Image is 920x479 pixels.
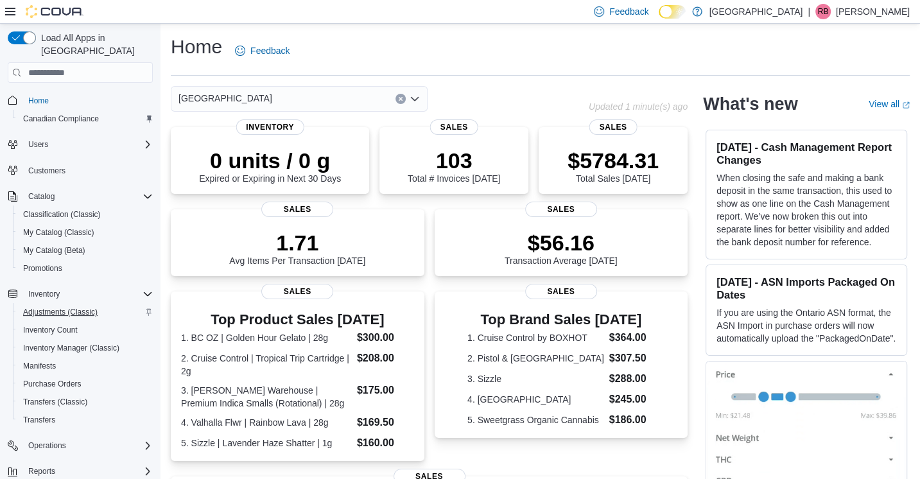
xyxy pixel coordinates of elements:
[18,225,153,240] span: My Catalog (Classic)
[23,92,153,108] span: Home
[609,351,655,366] dd: $307.50
[18,358,153,374] span: Manifests
[181,437,352,449] dt: 5. Sizzle | Lavender Haze Shatter | 1g
[609,412,655,428] dd: $186.00
[23,397,87,407] span: Transfers (Classic)
[23,263,62,274] span: Promotions
[18,261,153,276] span: Promotions
[28,166,65,176] span: Customers
[525,202,597,217] span: Sales
[13,303,158,321] button: Adjustments (Classic)
[18,394,153,410] span: Transfers (Classic)
[869,99,910,109] a: View allExternal link
[357,383,414,398] dd: $175.00
[18,111,153,126] span: Canadian Compliance
[659,5,686,19] input: Dark Mode
[13,205,158,223] button: Classification (Classic)
[23,325,78,335] span: Inventory Count
[357,351,414,366] dd: $208.00
[181,331,352,344] dt: 1. BC OZ | Golden Hour Gelato | 28g
[23,114,99,124] span: Canadian Compliance
[467,312,655,327] h3: Top Brand Sales [DATE]
[181,352,352,378] dt: 2. Cruise Control | Tropical Trip Cartridge | 2g
[229,230,365,256] p: 1.71
[357,330,414,345] dd: $300.00
[23,464,153,479] span: Reports
[178,91,272,106] span: [GEOGRAPHIC_DATA]
[23,162,153,179] span: Customers
[815,4,831,19] div: Ruby Bressan
[3,187,158,205] button: Catalog
[18,243,91,258] a: My Catalog (Beta)
[818,4,829,19] span: RB
[716,275,896,301] h3: [DATE] - ASN Imports Packaged On Dates
[703,94,797,114] h2: What's new
[467,352,604,365] dt: 2. Pistol & [GEOGRAPHIC_DATA]
[18,340,125,356] a: Inventory Manager (Classic)
[13,223,158,241] button: My Catalog (Classic)
[23,189,153,204] span: Catalog
[836,4,910,19] p: [PERSON_NAME]
[395,94,406,104] button: Clear input
[13,393,158,411] button: Transfers (Classic)
[3,135,158,153] button: Users
[18,207,106,222] a: Classification (Classic)
[13,321,158,339] button: Inventory Count
[23,307,98,317] span: Adjustments (Classic)
[13,110,158,128] button: Canadian Compliance
[23,343,119,353] span: Inventory Manager (Classic)
[357,415,414,430] dd: $169.50
[23,438,71,453] button: Operations
[609,330,655,345] dd: $364.00
[28,289,60,299] span: Inventory
[709,4,803,19] p: [GEOGRAPHIC_DATA]
[589,119,638,135] span: Sales
[609,371,655,387] dd: $288.00
[36,31,153,57] span: Load All Apps in [GEOGRAPHIC_DATA]
[261,202,333,217] span: Sales
[23,286,153,302] span: Inventory
[3,91,158,109] button: Home
[609,5,648,18] span: Feedback
[808,4,810,19] p: |
[408,148,500,173] p: 103
[716,306,896,345] p: If you are using the Ontario ASN format, the ASN Import in purchase orders will now automatically...
[467,372,604,385] dt: 3. Sizzle
[18,322,153,338] span: Inventory Count
[568,148,659,184] div: Total Sales [DATE]
[589,101,688,112] p: Updated 1 minute(s) ago
[3,161,158,180] button: Customers
[23,137,53,152] button: Users
[505,230,618,256] p: $56.16
[230,38,295,64] a: Feedback
[28,440,66,451] span: Operations
[236,119,304,135] span: Inventory
[23,93,54,109] a: Home
[199,148,341,184] div: Expired or Expiring in Next 30 Days
[467,393,604,406] dt: 4. [GEOGRAPHIC_DATA]
[18,394,92,410] a: Transfers (Classic)
[18,412,153,428] span: Transfers
[199,148,341,173] p: 0 units / 0 g
[13,411,158,429] button: Transfers
[23,209,101,220] span: Classification (Classic)
[229,230,365,266] div: Avg Items Per Transaction [DATE]
[28,191,55,202] span: Catalog
[18,304,153,320] span: Adjustments (Classic)
[13,375,158,393] button: Purchase Orders
[609,392,655,407] dd: $245.00
[18,304,103,320] a: Adjustments (Classic)
[716,141,896,166] h3: [DATE] - Cash Management Report Changes
[3,285,158,303] button: Inventory
[902,101,910,109] svg: External link
[23,415,55,425] span: Transfers
[18,322,83,338] a: Inventory Count
[23,361,56,371] span: Manifests
[716,171,896,248] p: When closing the safe and making a bank deposit in the same transaction, this used to show as one...
[525,284,597,299] span: Sales
[568,148,659,173] p: $5784.31
[23,189,60,204] button: Catalog
[171,34,222,60] h1: Home
[181,312,414,327] h3: Top Product Sales [DATE]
